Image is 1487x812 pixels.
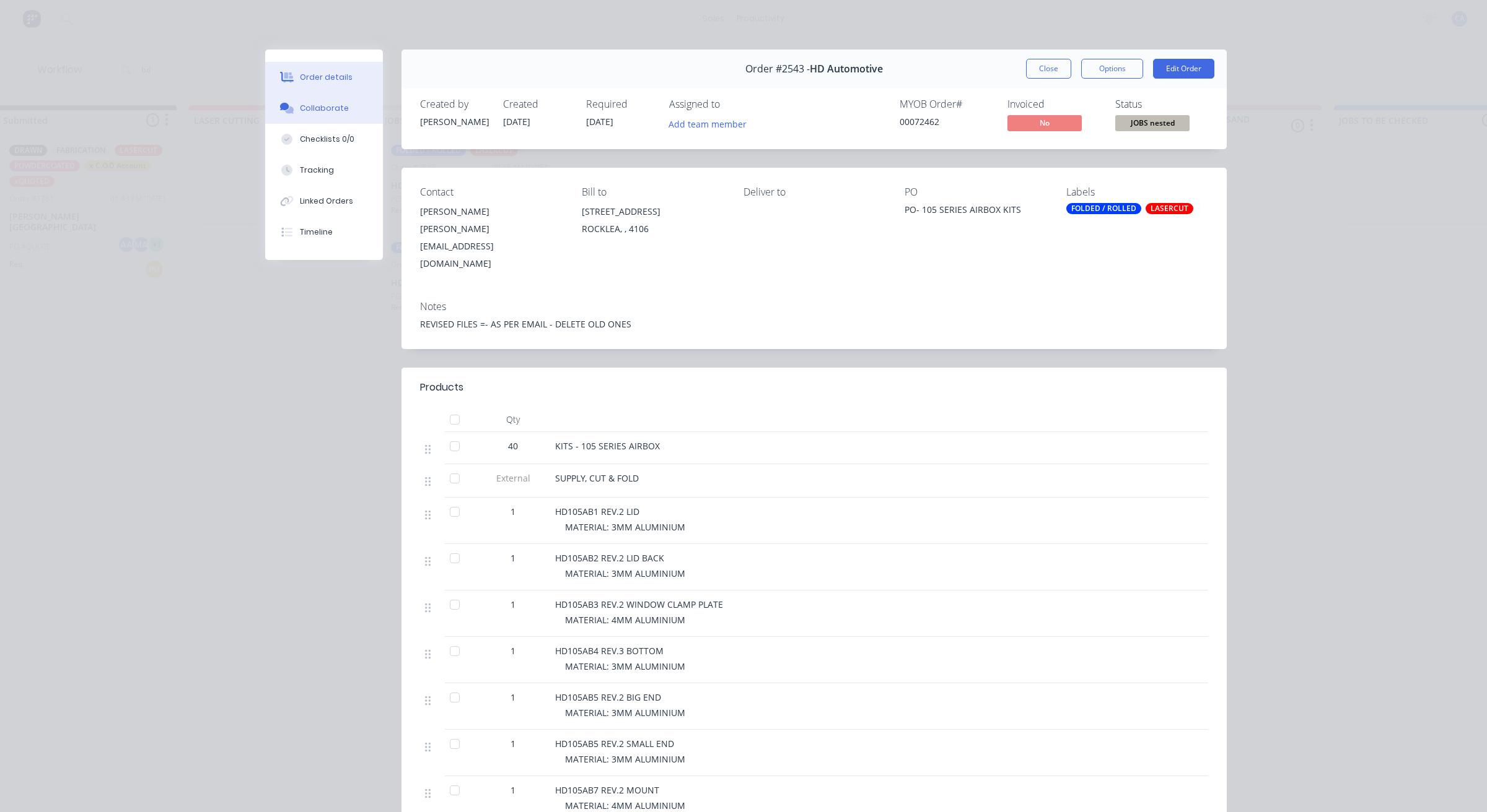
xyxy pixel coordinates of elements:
[1115,98,1208,110] div: Status
[900,98,993,110] div: MYOB Order #
[1115,115,1190,134] button: JOBS nested
[565,753,685,765] span: MATERIAL: 3MM ALUMINIUM
[586,98,654,110] div: Required
[300,134,354,145] div: Checklists 0/0
[555,506,639,517] span: HD105AB1 REV.2 LID
[555,552,664,564] span: HD105AB2 REV.2 LID BACK
[420,203,562,272] div: [PERSON_NAME][PERSON_NAME][EMAIL_ADDRESS][DOMAIN_NAME]
[745,63,810,75] span: Order #2543 -
[582,203,724,220] div: [STREET_ADDRESS]
[1146,203,1193,214] div: LASERCUT
[1066,186,1208,198] div: Labels
[420,115,488,128] div: [PERSON_NAME]
[300,227,333,238] div: Timeline
[265,93,383,124] button: Collaborate
[300,165,334,176] div: Tracking
[265,155,383,186] button: Tracking
[582,220,724,238] div: ROCKLEA, , 4106
[420,98,488,110] div: Created by
[1153,59,1214,79] button: Edit Order
[565,707,685,719] span: MATERIAL: 3MM ALUMINIUM
[555,440,660,452] span: KITS - 105 SERIES AIRBOX
[481,472,545,485] span: External
[265,186,383,217] button: Linked Orders
[905,203,1046,220] div: PO- 105 SERIES AIRBOX KITS
[420,186,562,198] div: Contact
[582,203,724,243] div: [STREET_ADDRESS]ROCKLEA, , 4106
[476,407,550,432] div: Qty
[1081,59,1143,79] button: Options
[420,203,562,220] div: [PERSON_NAME]
[662,115,753,132] button: Add team member
[810,63,883,75] span: HD Automotive
[565,521,685,533] span: MATERIAL: 3MM ALUMINIUM
[508,439,518,452] span: 40
[503,116,530,127] span: [DATE]
[511,737,515,750] span: 1
[565,614,685,626] span: MATERIAL: 4MM ALUMINIUM
[555,784,659,796] span: HD105AB7 REV.2 MOUNT
[511,784,515,797] span: 1
[420,380,463,395] div: Products
[300,72,353,83] div: Order details
[300,196,353,207] div: Linked Orders
[511,505,515,518] span: 1
[503,98,571,110] div: Created
[669,115,753,132] button: Add team member
[1007,98,1100,110] div: Invoiced
[300,103,349,114] div: Collaborate
[511,551,515,564] span: 1
[265,124,383,155] button: Checklists 0/0
[511,691,515,704] span: 1
[565,660,685,672] span: MATERIAL: 3MM ALUMINIUM
[1007,115,1082,131] span: No
[555,645,664,657] span: HD105AB4 REV.3 BOTTOM
[565,800,685,811] span: MATERIAL: 4MM ALUMINIUM
[1026,59,1071,79] button: Close
[669,98,793,110] div: Assigned to
[265,217,383,248] button: Timeline
[420,317,1208,330] div: REVISED FILES =- AS PER EMAIL - DELETE OLD ONES
[555,472,639,484] span: SUPPLY, CUT & FOLD
[511,644,515,657] span: 1
[555,738,674,749] span: HD105AB5 REV.2 SMALL END
[900,115,993,128] div: 00072462
[565,568,685,579] span: MATERIAL: 3MM ALUMINIUM
[511,598,515,611] span: 1
[1066,203,1141,214] div: FOLDED / ROLLED
[265,62,383,93] button: Order details
[905,186,1046,198] div: PO
[743,186,885,198] div: Deliver to
[420,301,1208,313] div: Notes
[420,220,562,272] div: [PERSON_NAME][EMAIL_ADDRESS][DOMAIN_NAME]
[1115,115,1190,131] span: JOBS nested
[586,116,613,127] span: [DATE]
[555,598,723,610] span: HD105AB3 REV.2 WINDOW CLAMP PLATE
[555,691,661,703] span: HD105AB5 REV.2 BIG END
[582,186,724,198] div: Bill to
